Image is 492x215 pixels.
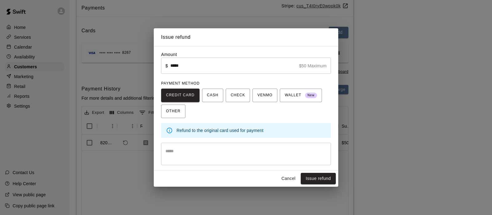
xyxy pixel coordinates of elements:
[279,173,298,184] button: Cancel
[165,63,168,69] p: $
[154,28,338,46] h2: Issue refund
[177,125,326,136] div: Refund to the original card used for payment
[285,90,317,100] span: WALLET
[166,90,195,100] span: CREDIT CARD
[305,91,317,100] span: New
[226,89,250,102] button: CHECK
[207,90,218,100] span: CASH
[301,173,336,184] button: Issue refund
[299,63,327,69] p: $50 Maximum
[202,89,223,102] button: CASH
[161,105,185,118] button: OTHER
[166,106,181,116] span: OTHER
[231,90,245,100] span: CHECK
[161,52,177,57] label: Amount
[161,89,200,102] button: CREDIT CARD
[280,89,322,102] button: WALLET New
[257,90,272,100] span: VENMO
[252,89,277,102] button: VENMO
[161,81,200,86] span: PAYMENT METHOD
